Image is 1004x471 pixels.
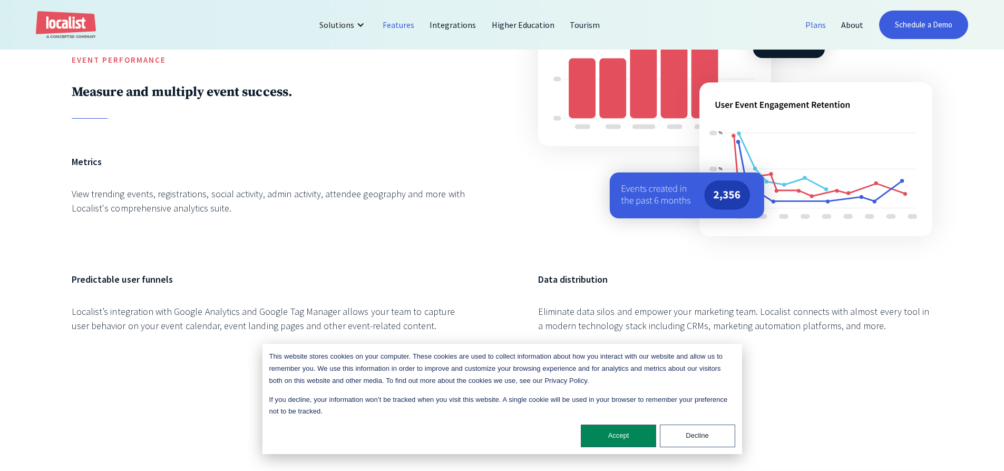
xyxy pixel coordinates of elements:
[562,12,608,37] a: Tourism
[72,155,466,169] h6: Metrics
[36,11,96,39] a: home
[660,425,735,447] button: Decline
[834,12,871,37] a: About
[484,12,563,37] a: Higher Education
[311,12,375,37] div: Solutions
[72,187,466,215] div: View trending events, registrations, social activity, admin activity, attendee geography and more...
[269,351,735,387] p: This website stores cookies on your computer. These cookies are used to collect information about...
[879,11,968,39] a: Schedule a Demo
[72,54,466,66] h5: Event Performance
[538,304,932,333] div: Eliminate data silos and empower your marketing team. Localist connects with almost every tool in...
[319,18,354,31] div: Solutions
[798,12,834,37] a: Plans
[72,272,466,286] h6: Predictable user funnels
[72,84,466,100] h2: Measure and multiply event success.
[262,344,742,454] div: Cookie banner
[422,12,484,37] a: Integrations
[538,272,932,286] h6: Data distribution
[581,425,656,447] button: Accept
[375,12,422,37] a: Features
[72,304,466,333] div: Localist’s integration with Google Analytics and Google Tag Manager allows your team to capture u...
[269,394,735,418] p: If you decline, your information won’t be tracked when you visit this website. A single cookie wi...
